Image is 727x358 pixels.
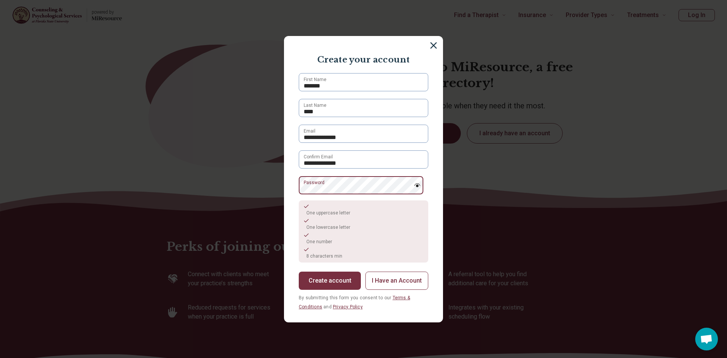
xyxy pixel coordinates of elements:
label: Last Name [304,102,326,109]
span: 8 characters min [306,253,342,259]
button: I Have an Account [365,272,428,290]
a: Privacy Policy [333,304,363,310]
p: Create your account [292,54,435,66]
button: Create account [299,272,361,290]
label: Email [304,128,315,134]
span: By submitting this form you consent to our and [299,295,410,310]
img: password [414,183,421,187]
label: Password [304,179,324,186]
span: One uppercase letter [306,210,350,216]
span: One number [306,239,332,244]
label: First Name [304,76,326,83]
span: One lowercase letter [306,225,350,230]
label: Confirm Email [304,153,333,160]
